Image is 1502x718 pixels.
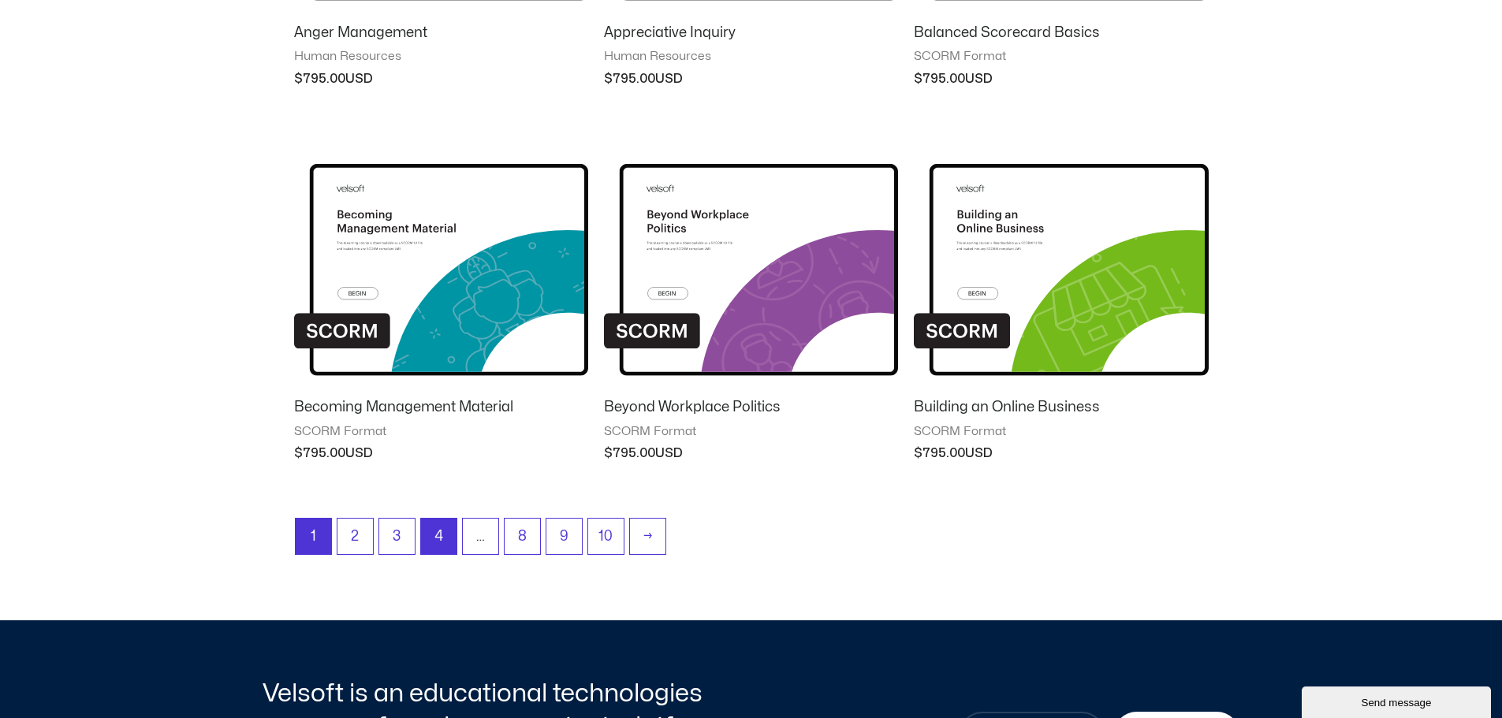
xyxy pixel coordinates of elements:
[588,519,624,554] a: Page 10
[604,73,613,85] span: $
[914,447,965,459] bdi: 795.00
[294,518,1209,563] nav: Product Pagination
[914,398,1208,416] h2: Building an Online Business
[604,24,898,42] h2: Appreciative Inquiry
[604,49,898,65] span: Human Resources
[294,24,588,42] h2: Anger Management
[294,398,588,423] a: Becoming Management Material
[337,519,373,554] a: Page 2
[1302,683,1494,718] iframe: chat widget
[294,49,588,65] span: Human Resources
[421,519,457,554] a: Page 4
[505,519,540,554] a: Page 8
[914,49,1208,65] span: SCORM Format
[604,24,898,49] a: Appreciative Inquiry
[604,447,613,459] span: $
[914,424,1208,440] span: SCORM Format
[546,519,582,554] a: Page 9
[604,424,898,440] span: SCORM Format
[914,73,965,85] bdi: 795.00
[604,398,898,416] h2: Beyond Workplace Politics
[630,519,665,554] a: →
[294,73,345,85] bdi: 795.00
[294,447,303,459] span: $
[914,73,922,85] span: $
[296,519,331,554] span: Page 1
[604,73,655,85] bdi: 795.00
[379,519,415,554] a: Page 3
[294,424,588,440] span: SCORM Format
[294,447,345,459] bdi: 795.00
[604,447,655,459] bdi: 795.00
[914,24,1208,49] a: Balanced Scorecard Basics
[294,73,303,85] span: $
[914,398,1208,423] a: Building an Online Business
[604,129,898,385] img: Beyond Workplace Politics
[294,24,588,49] a: Anger Management
[294,129,588,385] img: Becoming Management Material
[463,519,498,554] span: …
[294,398,588,416] h2: Becoming Management Material
[914,24,1208,42] h2: Balanced Scorecard Basics
[604,398,898,423] a: Beyond Workplace Politics
[914,129,1208,385] img: Building an Online Business
[914,447,922,459] span: $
